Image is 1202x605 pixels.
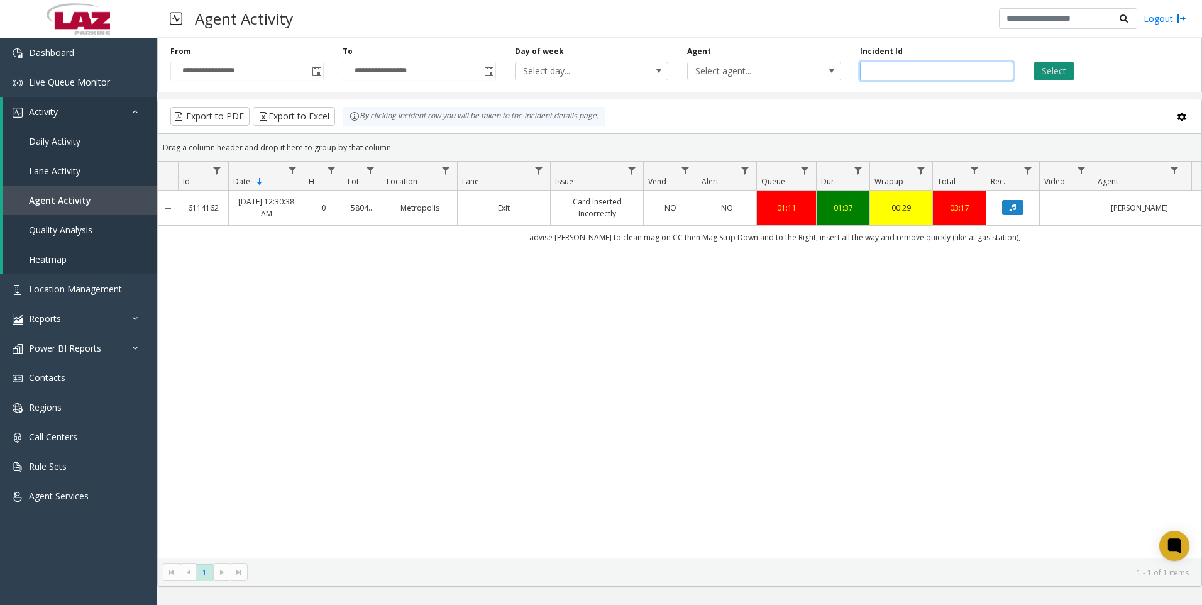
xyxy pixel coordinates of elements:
span: Regions [29,401,62,413]
a: 0 [312,202,335,214]
a: Issue Filter Menu [624,162,641,179]
span: Contacts [29,372,65,384]
a: 00:29 [878,202,925,214]
a: Rec. Filter Menu [1020,162,1037,179]
span: Live Queue Monitor [29,76,110,88]
span: Wrapup [874,176,903,187]
a: H Filter Menu [323,162,340,179]
a: Id Filter Menu [209,162,226,179]
img: 'icon' [13,108,23,118]
div: By clicking Incident row you will be taken to the incident details page. [343,107,605,126]
a: 01:11 [764,202,808,214]
img: 'icon' [13,433,23,443]
span: Select day... [516,62,637,80]
span: Location Management [29,283,122,295]
a: Alert Filter Menu [737,162,754,179]
span: Page 1 [196,564,213,581]
span: Video [1044,176,1065,187]
a: 01:37 [824,202,862,214]
span: Heatmap [29,253,67,265]
img: logout [1176,12,1186,25]
span: Vend [648,176,666,187]
a: Location Filter Menu [438,162,455,179]
span: Rule Sets [29,460,67,472]
a: Activity [3,97,157,126]
span: Power BI Reports [29,342,101,354]
span: Date [233,176,250,187]
img: 'icon' [13,403,23,413]
span: Issue [555,176,573,187]
span: Alert [702,176,719,187]
span: Dashboard [29,47,74,58]
a: 03:17 [940,202,978,214]
span: Total [937,176,956,187]
img: 'icon' [13,344,23,354]
label: Day of week [515,46,564,57]
span: Select agent... [688,62,810,80]
div: Data table [158,162,1201,558]
span: Quality Analysis [29,224,92,236]
span: Call Centers [29,431,77,443]
span: Dur [821,176,834,187]
img: 'icon' [13,285,23,295]
img: 'icon' [13,78,23,88]
span: Agent Services [29,490,89,502]
a: 6114162 [185,202,221,214]
kendo-pager-info: 1 - 1 of 1 items [255,567,1189,578]
span: Reports [29,313,61,325]
label: From [170,46,191,57]
span: Daily Activity [29,135,80,147]
span: Lot [348,176,359,187]
span: Location [387,176,417,187]
img: 'icon' [13,48,23,58]
button: Export to Excel [253,107,335,126]
a: Daily Activity [3,126,157,156]
img: 'icon' [13,462,23,472]
a: Metropolis [390,202,449,214]
button: Export to PDF [170,107,250,126]
a: Lane Activity [3,156,157,186]
span: Sortable [255,177,265,187]
img: 'icon' [13,314,23,325]
a: Logout [1144,12,1186,25]
a: 580494 [351,202,374,214]
a: NO [651,202,689,214]
a: [PERSON_NAME] [1101,202,1178,214]
span: Activity [29,106,58,118]
a: Wrapup Filter Menu [913,162,930,179]
span: NO [664,203,676,213]
span: Lane Activity [29,165,80,177]
label: Incident Id [860,46,903,57]
button: Select [1034,62,1074,80]
span: Rec. [991,176,1005,187]
img: 'icon' [13,492,23,502]
label: To [343,46,353,57]
a: Dur Filter Menu [850,162,867,179]
a: Card Inserted Incorrectly [558,196,636,219]
a: [DATE] 12:30:38 AM [236,196,296,219]
a: NO [705,202,749,214]
a: Date Filter Menu [284,162,301,179]
span: Agent [1098,176,1118,187]
h3: Agent Activity [189,3,299,34]
span: Toggle popup [482,62,495,80]
span: Lane [462,176,479,187]
a: Queue Filter Menu [797,162,813,179]
a: Lot Filter Menu [362,162,379,179]
a: Total Filter Menu [966,162,983,179]
a: Lane Filter Menu [531,162,548,179]
div: Drag a column header and drop it here to group by that column [158,136,1201,158]
img: infoIcon.svg [350,111,360,121]
a: Collapse Details [158,204,178,214]
a: Agent Activity [3,186,157,215]
span: Agent Activity [29,194,91,206]
a: Agent Filter Menu [1166,162,1183,179]
label: Agent [687,46,711,57]
a: Vend Filter Menu [677,162,694,179]
span: Id [183,176,190,187]
a: Quality Analysis [3,215,157,245]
